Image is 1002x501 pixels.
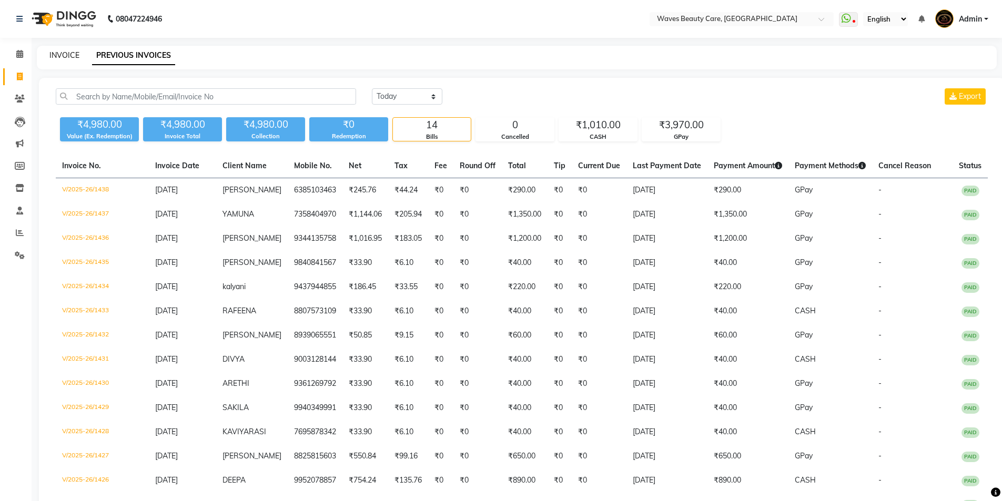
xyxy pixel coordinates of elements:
[222,233,281,243] span: [PERSON_NAME]
[572,323,626,347] td: ₹0
[222,451,281,461] span: [PERSON_NAME]
[342,178,388,203] td: ₹245.76
[572,251,626,275] td: ₹0
[961,210,979,220] span: PAID
[222,161,267,170] span: Client Name
[959,14,982,25] span: Admin
[548,323,572,347] td: ₹0
[49,50,79,60] a: INVOICE
[460,161,495,170] span: Round Off
[795,451,813,461] span: GPay
[502,275,548,299] td: ₹220.00
[707,251,788,275] td: ₹40.00
[288,372,342,396] td: 9361269792
[393,118,471,132] div: 14
[626,227,707,251] td: [DATE]
[349,161,361,170] span: Net
[56,227,149,251] td: V/2025-26/1436
[453,372,502,396] td: ₹0
[388,275,428,299] td: ₹33.55
[959,161,981,170] span: Status
[222,427,266,436] span: KAVIYARASI
[388,347,428,372] td: ₹6.10
[961,234,979,244] span: PAID
[572,275,626,299] td: ₹0
[388,372,428,396] td: ₹6.10
[795,306,816,315] span: CASH
[502,444,548,468] td: ₹650.00
[155,330,178,340] span: [DATE]
[707,227,788,251] td: ₹1,200.00
[959,91,981,101] span: Export
[342,396,388,420] td: ₹33.90
[56,420,149,444] td: V/2025-26/1428
[878,379,882,388] span: -
[453,299,502,323] td: ₹0
[961,452,979,462] span: PAID
[288,202,342,227] td: 7358404970
[795,161,866,170] span: Payment Methods
[795,185,813,195] span: GPay
[388,251,428,275] td: ₹6.10
[428,251,453,275] td: ₹0
[453,275,502,299] td: ₹0
[342,347,388,372] td: ₹33.90
[642,118,720,132] div: ₹3,970.00
[707,323,788,347] td: ₹60.00
[226,117,305,132] div: ₹4,980.00
[428,444,453,468] td: ₹0
[476,132,554,141] div: Cancelled
[222,330,281,340] span: [PERSON_NAME]
[60,132,139,141] div: Value (Ex. Redemption)
[155,403,178,412] span: [DATE]
[288,420,342,444] td: 7695878342
[961,379,979,390] span: PAID
[155,354,178,364] span: [DATE]
[453,468,502,493] td: ₹0
[572,227,626,251] td: ₹0
[155,282,178,291] span: [DATE]
[56,444,149,468] td: V/2025-26/1427
[559,132,637,141] div: CASH
[226,132,305,141] div: Collection
[626,299,707,323] td: [DATE]
[878,427,882,436] span: -
[288,251,342,275] td: 9840841567
[795,354,816,364] span: CASH
[633,161,701,170] span: Last Payment Date
[428,372,453,396] td: ₹0
[428,227,453,251] td: ₹0
[961,306,979,317] span: PAID
[795,258,813,267] span: GPay
[388,178,428,203] td: ₹44.24
[626,396,707,420] td: [DATE]
[795,209,813,219] span: GPay
[626,468,707,493] td: [DATE]
[388,444,428,468] td: ₹99.16
[572,468,626,493] td: ₹0
[795,379,813,388] span: GPay
[342,420,388,444] td: ₹33.90
[56,299,149,323] td: V/2025-26/1433
[155,258,178,267] span: [DATE]
[548,178,572,203] td: ₹0
[572,299,626,323] td: ₹0
[572,178,626,203] td: ₹0
[428,396,453,420] td: ₹0
[222,403,249,412] span: SAKILA
[626,323,707,347] td: [DATE]
[288,468,342,493] td: 9952078857
[795,475,816,485] span: CASH
[572,372,626,396] td: ₹0
[548,202,572,227] td: ₹0
[878,233,882,243] span: -
[878,330,882,340] span: -
[56,468,149,493] td: V/2025-26/1426
[222,475,246,485] span: DEEPA
[155,209,178,219] span: [DATE]
[878,282,882,291] span: -
[155,427,178,436] span: [DATE]
[155,185,178,195] span: [DATE]
[707,275,788,299] td: ₹220.00
[393,132,471,141] div: Bills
